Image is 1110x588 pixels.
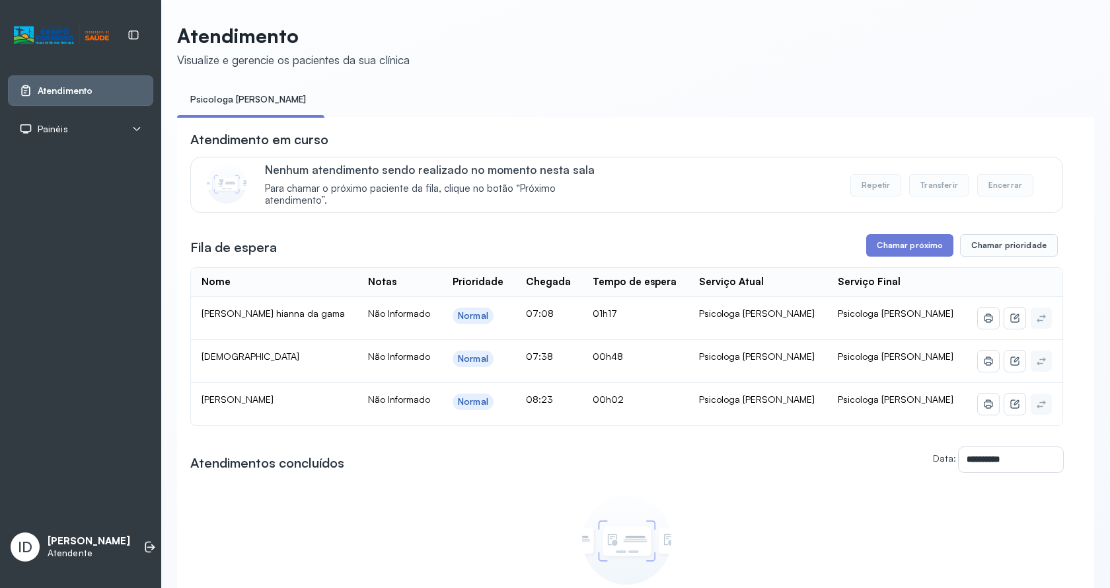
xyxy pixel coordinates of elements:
span: Atendimento [38,85,92,97]
p: Atendente [48,548,130,559]
div: Psicologa [PERSON_NAME] [699,394,817,405]
span: Psicologa [PERSON_NAME] [838,308,953,319]
div: Chegada [526,276,571,288]
span: Psicologa [PERSON_NAME] [838,394,953,405]
p: Atendimento [177,24,410,48]
span: 07:38 [526,351,553,362]
span: ID [18,538,32,556]
span: [PERSON_NAME] [202,394,274,405]
label: Data: [933,452,956,464]
span: Não Informado [368,308,430,319]
span: Psicologa [PERSON_NAME] [838,351,953,362]
button: Repetir [850,174,901,196]
div: Notas [368,276,396,288]
div: Normal [458,396,488,407]
span: Para chamar o próximo paciente da fila, clique no botão “Próximo atendimento”. [265,183,614,208]
div: Visualize e gerencie os pacientes da sua clínica [177,53,410,67]
span: 00h48 [593,351,623,362]
span: 01h17 [593,308,617,319]
button: Transferir [909,174,969,196]
span: 00h02 [593,394,624,405]
div: Nome [202,276,231,288]
button: Chamar prioridade [960,234,1058,257]
span: Não Informado [368,351,430,362]
div: Serviço Final [838,276,901,288]
span: 07:08 [526,308,554,319]
div: Tempo de espera [593,276,677,288]
span: [DEMOGRAPHIC_DATA] [202,351,299,362]
img: Imagem de CalloutCard [207,164,246,204]
div: Normal [458,353,488,364]
img: Imagem de empty state [582,495,671,585]
h3: Atendimento em curso [190,130,328,149]
a: Psicologa [PERSON_NAME] [177,89,319,110]
div: Psicologa [PERSON_NAME] [699,351,817,362]
h3: Atendimentos concluídos [190,454,344,472]
img: Logotipo do estabelecimento [14,24,109,46]
button: Encerrar [977,174,1033,196]
p: [PERSON_NAME] [48,535,130,548]
span: Painéis [38,124,68,135]
a: Atendimento [19,84,142,97]
div: Serviço Atual [699,276,764,288]
button: Chamar próximo [866,234,953,257]
h3: Fila de espera [190,238,277,257]
div: Normal [458,310,488,321]
p: Nenhum atendimento sendo realizado no momento nesta sala [265,163,614,177]
div: Prioridade [453,276,503,288]
span: [PERSON_NAME] hianna da gama [202,308,345,319]
span: Não Informado [368,394,430,405]
div: Psicologa [PERSON_NAME] [699,308,817,319]
span: 08:23 [526,394,553,405]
